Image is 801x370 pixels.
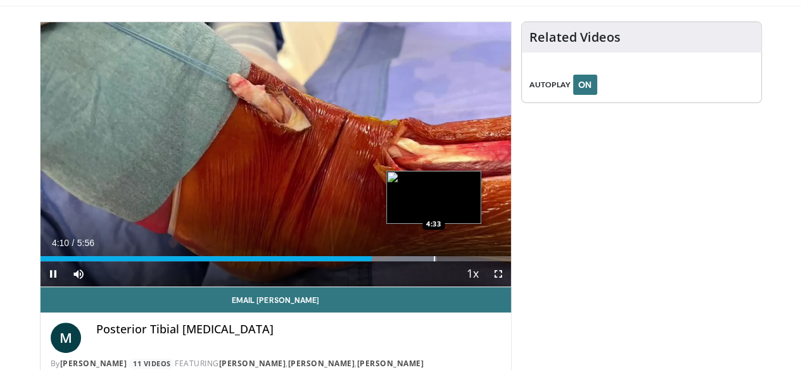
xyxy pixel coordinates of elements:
span: AUTOPLAY [529,79,571,90]
a: [PERSON_NAME] [219,358,286,369]
span: / [72,238,75,248]
a: [PERSON_NAME] [357,358,424,369]
a: 11 Videos [129,359,175,369]
div: Progress Bar [41,256,511,261]
button: ON [573,75,597,95]
img: image.jpeg [386,171,481,224]
button: Pause [41,261,66,287]
h4: Posterior Tibial [MEDICAL_DATA] [96,323,501,336]
a: [PERSON_NAME] [60,358,127,369]
h4: Related Videos [529,30,621,45]
span: 5:56 [77,238,94,248]
button: Mute [66,261,91,287]
a: M [51,323,81,353]
a: Email [PERSON_NAME] [41,287,511,312]
div: By FEATURING , , [51,358,501,369]
span: 4:10 [52,238,69,248]
video-js: Video Player [41,22,511,287]
a: [PERSON_NAME] [288,358,355,369]
button: Fullscreen [486,261,511,287]
button: Playback Rate [460,261,486,287]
